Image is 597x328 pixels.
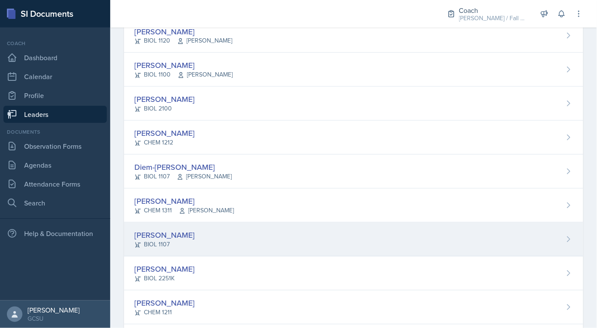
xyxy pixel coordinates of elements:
[177,37,232,46] span: [PERSON_NAME]
[124,87,583,121] a: [PERSON_NAME] BIOL 2100
[124,53,583,87] a: [PERSON_NAME] BIOL 1100[PERSON_NAME]
[3,225,107,242] div: Help & Documentation
[134,138,195,147] div: CHEM 1212
[124,19,583,53] a: [PERSON_NAME] BIOL 1120[PERSON_NAME]
[459,5,528,15] div: Coach
[177,172,232,181] span: [PERSON_NAME]
[177,71,233,80] span: [PERSON_NAME]
[3,40,107,47] div: Coach
[124,189,583,223] a: [PERSON_NAME] CHEM 1311[PERSON_NAME]
[134,71,233,80] div: BIOL 1100
[124,223,583,257] a: [PERSON_NAME] BIOL 1107
[134,264,195,275] div: [PERSON_NAME]
[124,257,583,291] a: [PERSON_NAME] BIOL 2251K
[134,128,195,139] div: [PERSON_NAME]
[3,138,107,155] a: Observation Forms
[3,68,107,85] a: Calendar
[28,314,80,323] div: GCSU
[3,87,107,104] a: Profile
[134,37,232,46] div: BIOL 1120
[3,106,107,123] a: Leaders
[179,206,234,215] span: [PERSON_NAME]
[459,14,528,23] div: [PERSON_NAME] / Fall 2025
[134,308,195,317] div: CHEM 1211
[134,104,195,113] div: BIOL 2100
[134,60,233,71] div: [PERSON_NAME]
[134,274,195,283] div: BIOL 2251K
[134,26,232,37] div: [PERSON_NAME]
[124,121,583,155] a: [PERSON_NAME] CHEM 1212
[134,94,195,105] div: [PERSON_NAME]
[134,297,195,309] div: [PERSON_NAME]
[134,230,195,241] div: [PERSON_NAME]
[134,196,234,207] div: [PERSON_NAME]
[3,156,107,174] a: Agendas
[134,172,232,181] div: BIOL 1107
[28,306,80,314] div: [PERSON_NAME]
[134,240,195,249] div: BIOL 1107
[134,206,234,215] div: CHEM 1311
[134,162,232,173] div: Diem-[PERSON_NAME]
[124,291,583,325] a: [PERSON_NAME] CHEM 1211
[3,49,107,66] a: Dashboard
[3,175,107,193] a: Attendance Forms
[3,128,107,136] div: Documents
[124,155,583,189] a: Diem-[PERSON_NAME] BIOL 1107[PERSON_NAME]
[3,194,107,212] a: Search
